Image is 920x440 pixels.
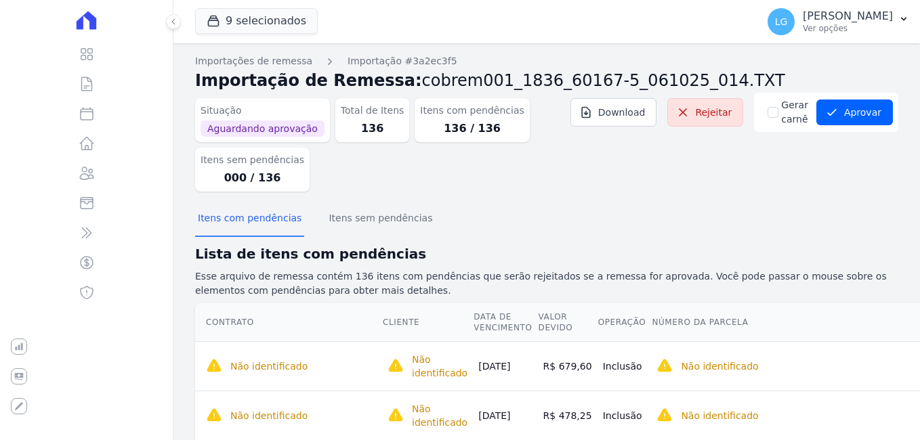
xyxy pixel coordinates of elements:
nav: Breadcrumb [195,54,898,68]
button: 9 selecionados [195,8,318,34]
p: Não identificado [681,359,758,373]
button: Itens sem pendências [326,202,435,237]
p: Ver opções [803,23,893,34]
td: Inclusão [598,341,652,391]
dd: 000 / 136 [201,170,304,186]
span: LG [775,17,788,26]
span: cobrem001_1836_60167-5_061025_014.TXT [422,71,785,90]
th: Cliente [382,303,473,342]
td: R$ 679,60 [538,341,598,391]
h2: Lista de itens com pendências [195,244,898,264]
button: Aprovar [816,100,893,125]
th: Data de Vencimento [473,303,537,342]
p: Esse arquivo de remessa contém 136 itens com pendências que serão rejeitados se a remessa for apr... [195,269,898,298]
dt: Situação [201,104,325,118]
dt: Itens com pendências [420,104,524,118]
th: Contrato [195,303,382,342]
a: Importação #3a2ec3f5 [348,54,457,68]
dt: Total de Itens [341,104,404,118]
dt: Itens sem pendências [201,153,304,167]
p: Não identificado [230,359,308,373]
a: Rejeitar [667,98,743,127]
p: [PERSON_NAME] [803,9,893,23]
button: Itens com pendências [195,202,304,237]
p: Não identificado [681,409,758,422]
th: Valor devido [538,303,598,342]
td: [DATE] [473,341,537,391]
span: Aguardando aprovação [201,120,325,137]
dd: 136 [341,120,404,137]
dd: 136 / 136 [420,120,524,137]
p: Não identificado [412,402,467,429]
h2: Importação de Remessa: [195,68,898,93]
a: Download [570,98,657,127]
td: [DATE] [473,391,537,440]
th: Operação [598,303,652,342]
p: Não identificado [230,409,308,422]
button: LG [PERSON_NAME] Ver opções [757,3,920,41]
label: Gerar carnê [781,98,808,127]
td: Inclusão [598,391,652,440]
p: Não identificado [412,353,467,380]
td: R$ 478,25 [538,391,598,440]
a: Importações de remessa [195,54,312,68]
